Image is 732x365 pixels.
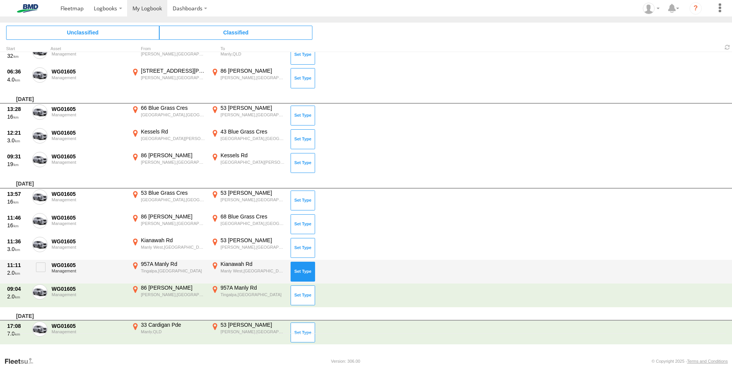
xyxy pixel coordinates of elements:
[7,52,28,59] div: 32
[221,284,285,291] div: 957A Manly Rd
[7,137,28,144] div: 3.0
[52,136,126,141] div: Management
[6,47,29,51] div: Click to Sort
[52,221,126,226] div: Management
[52,329,126,334] div: Management
[210,321,286,344] label: Click to View Event Location
[221,128,285,135] div: 43 Blue Grass Cres
[221,261,285,267] div: Kianawah Rd
[7,198,28,205] div: 16
[221,104,285,111] div: 53 [PERSON_NAME]
[130,284,207,306] label: Click to View Event Location
[159,26,312,39] span: Click to view Classified Trips
[331,359,360,363] div: Version: 306.00
[52,269,126,273] div: Management
[130,213,207,235] label: Click to View Event Location
[52,245,126,249] div: Management
[7,161,28,168] div: 19
[141,197,206,202] div: [GEOGRAPHIC_DATA],[GEOGRAPHIC_DATA]
[210,237,286,259] label: Click to View Event Location
[210,47,286,51] div: To
[210,128,286,150] label: Click to View Event Location
[130,152,207,174] label: Click to View Event Location
[210,104,286,127] label: Click to View Event Location
[7,246,28,253] div: 3.0
[291,153,315,173] button: Click to Set
[723,44,732,51] span: Refresh
[221,197,285,202] div: [PERSON_NAME],[GEOGRAPHIC_DATA]
[221,67,285,74] div: 86 [PERSON_NAME]
[51,47,127,51] div: Asset
[221,213,285,220] div: 68 Blue Grass Cres
[221,160,285,165] div: [GEOGRAPHIC_DATA][PERSON_NAME],[GEOGRAPHIC_DATA]
[291,44,315,64] button: Click to Set
[141,160,206,165] div: [PERSON_NAME],[GEOGRAPHIC_DATA]
[52,285,126,292] div: WG01605
[687,359,728,363] a: Terms and Conditions
[210,284,286,306] label: Click to View Event Location
[130,44,207,66] label: Click to View Event Location
[7,238,28,245] div: 11:36
[210,213,286,235] label: Click to View Event Location
[221,329,285,334] div: [PERSON_NAME],[GEOGRAPHIC_DATA]
[291,285,315,305] button: Click to Set
[52,129,126,136] div: WG01605
[7,106,28,112] div: 13:28
[130,47,207,51] div: From
[141,128,206,135] div: Kessels Rd
[141,213,206,220] div: 86 [PERSON_NAME]
[52,52,126,56] div: Management
[52,292,126,297] div: Management
[7,214,28,221] div: 11:46
[7,76,28,83] div: 4.0
[221,51,285,57] div: Manly,QLD
[690,2,702,15] i: ?
[141,268,206,274] div: Tingalpa,[GEOGRAPHIC_DATA]
[52,323,126,329] div: WG01605
[221,152,285,159] div: Kessels Rd
[7,262,28,269] div: 11:11
[8,4,47,13] img: bmd-logo.svg
[141,67,206,74] div: [STREET_ADDRESS][PERSON_NAME]
[6,26,159,39] span: Click to view Unclassified Trips
[141,221,206,226] div: [PERSON_NAME],[GEOGRAPHIC_DATA]
[291,214,315,234] button: Click to Set
[221,136,285,141] div: [GEOGRAPHIC_DATA],[GEOGRAPHIC_DATA]
[130,128,207,150] label: Click to View Event Location
[141,104,206,111] div: 66 Blue Grass Cres
[141,189,206,196] div: 53 Blue Grass Cres
[7,191,28,197] div: 13:57
[7,285,28,292] div: 09:04
[4,357,39,365] a: Visit our Website
[52,262,126,269] div: WG01605
[210,152,286,174] label: Click to View Event Location
[210,44,286,66] label: Click to View Event Location
[52,112,126,117] div: Management
[221,189,285,196] div: 53 [PERSON_NAME]
[291,191,315,210] button: Click to Set
[130,261,207,283] label: Click to View Event Location
[141,75,206,80] div: [PERSON_NAME],[GEOGRAPHIC_DATA]
[7,222,28,229] div: 16
[291,106,315,125] button: Click to Set
[221,321,285,328] div: 53 [PERSON_NAME]
[130,189,207,212] label: Click to View Event Location
[221,221,285,226] div: [GEOGRAPHIC_DATA],[GEOGRAPHIC_DATA]
[141,321,206,328] div: 33 Cardigan Pde
[221,244,285,250] div: [PERSON_NAME],[GEOGRAPHIC_DATA]
[141,292,206,297] div: [PERSON_NAME],[GEOGRAPHIC_DATA]
[52,106,126,112] div: WG01605
[7,113,28,120] div: 16
[52,238,126,245] div: WG01605
[52,214,126,221] div: WG01605
[210,67,286,90] label: Click to View Event Location
[141,112,206,117] div: [GEOGRAPHIC_DATA],[GEOGRAPHIC_DATA]
[221,237,285,244] div: 53 [PERSON_NAME]
[7,269,28,276] div: 2.0
[130,67,207,90] label: Click to View Event Location
[652,359,728,363] div: © Copyright 2025 -
[52,197,126,202] div: Management
[7,330,28,337] div: 7.0
[7,153,28,160] div: 09:31
[640,3,662,14] div: Brendan Hannan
